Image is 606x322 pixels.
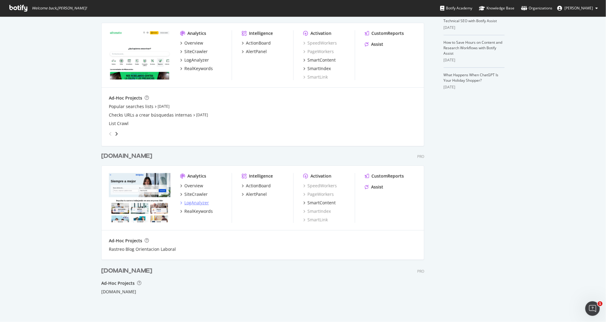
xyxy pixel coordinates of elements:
a: CustomReports [365,173,404,179]
div: SmartIndex [308,66,331,72]
a: PageWorkers [303,49,334,55]
a: ActionBoard [242,40,271,46]
div: angle-left [106,129,114,139]
div: AlertPanel [246,49,267,55]
iframe: Intercom live chat [585,301,600,316]
div: PRO [417,269,424,274]
a: LogAnalyzer [180,200,209,206]
a: SmartIndex [303,208,331,214]
div: [DOMAIN_NAME] [101,152,152,161]
div: Overview [184,40,203,46]
a: [DATE] [196,112,208,118]
a: SiteCrawler [180,191,208,197]
a: SmartLink [303,217,328,223]
div: Activation [311,173,332,179]
div: Overview [184,183,203,189]
a: What Happens When ChatGPT Is Your Holiday Shopper? [444,72,499,83]
a: AlertPanel [242,191,267,197]
a: List Crawl [109,121,129,127]
a: SmartLink [303,74,328,80]
div: angle-right [114,131,119,137]
a: AlertPanel [242,49,267,55]
a: SpeedWorkers [303,40,337,46]
div: ActionBoard [246,183,271,189]
div: RealKeywords [184,208,213,214]
div: SmartContent [308,57,336,63]
div: Knowledge Base [479,5,515,11]
a: Rastreo Blog Orientacion Laboral [109,246,176,252]
div: AlertPanel [246,191,267,197]
div: SmartContent [308,200,336,206]
div: [DATE] [444,25,505,30]
a: Assist [365,184,383,190]
a: CustomReports [365,30,404,36]
span: Juan González [565,5,593,11]
a: Assist [365,41,383,47]
a: Overview [180,40,203,46]
div: [DOMAIN_NAME] [101,267,152,276]
div: LogAnalyzer [184,57,209,63]
div: Analytics [187,173,206,179]
div: Intelligence [249,30,273,36]
div: CustomReports [372,173,404,179]
a: SpeedWorkers [303,183,337,189]
button: [PERSON_NAME] [553,3,603,13]
a: RealKeywords [180,208,213,214]
div: Pro [417,154,424,159]
div: RealKeywords [184,66,213,72]
a: LogAnalyzer [180,57,209,63]
div: Analytics [187,30,206,36]
a: SiteCrawler [180,49,208,55]
a: How to Save Hours on Content and Research Workflows with Botify Assist [444,40,503,56]
div: Assist [371,184,383,190]
div: [DATE] [444,84,505,90]
div: Ad-Hoc Projects [109,95,142,101]
span: Welcome back, [PERSON_NAME] ! [32,6,87,11]
div: ActionBoard [246,40,271,46]
div: SiteCrawler [184,49,208,55]
div: SiteCrawler [184,191,208,197]
div: Botify Academy [440,5,473,11]
a: RealKeywords [180,66,213,72]
div: LogAnalyzer [184,200,209,206]
a: SmartContent [303,200,336,206]
a: Checks URLs a crear búsquedas internas [109,112,192,118]
a: [DOMAIN_NAME] [101,152,155,161]
div: CustomReports [372,30,404,36]
div: Intelligence [249,173,273,179]
div: Ad-Hoc Projects [101,280,135,286]
a: [DATE] [158,104,170,109]
a: Popular searches lists [109,104,153,110]
a: How to Prioritize and Accelerate Technical SEO with Botify Assist [444,13,498,23]
div: [DATE] [444,57,505,63]
img: milanuncios.com [109,30,170,80]
img: infojobs.net [109,173,170,222]
a: SmartContent [303,57,336,63]
span: 1 [598,301,603,306]
a: SmartIndex [303,66,331,72]
a: ActionBoard [242,183,271,189]
a: PageWorkers [303,191,334,197]
div: Ad-Hoc Projects [109,238,142,244]
a: [DOMAIN_NAME] [101,289,136,295]
div: Activation [311,30,332,36]
div: Assist [371,41,383,47]
div: Organizations [521,5,553,11]
a: Overview [180,183,203,189]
